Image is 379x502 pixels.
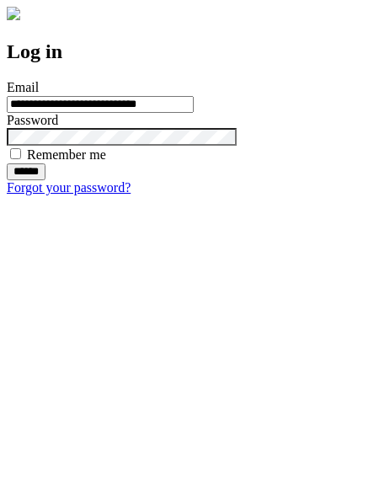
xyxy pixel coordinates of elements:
label: Remember me [27,147,106,162]
h2: Log in [7,40,372,63]
label: Email [7,80,39,94]
a: Forgot your password? [7,180,131,195]
label: Password [7,113,58,127]
img: logo-4e3dc11c47720685a147b03b5a06dd966a58ff35d612b21f08c02c0306f2b779.png [7,7,20,20]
